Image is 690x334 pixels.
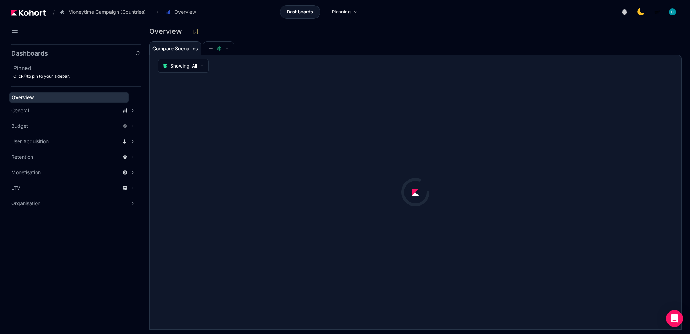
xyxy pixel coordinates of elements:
[13,64,141,72] h2: Pinned
[11,50,48,57] h2: Dashboards
[11,122,28,130] span: Budget
[11,184,20,191] span: LTV
[68,8,146,15] span: Moneytime Campaign (Countries)
[47,8,55,16] span: /
[56,6,153,18] button: Moneytime Campaign (Countries)
[174,8,196,15] span: Overview
[11,200,40,207] span: Organisation
[11,138,49,145] span: User Acquisition
[11,153,33,160] span: Retention
[11,107,29,114] span: General
[152,46,198,51] span: Compare Scenarios
[653,8,660,15] img: logo_MoneyTimeLogo_1_20250619094856634230.png
[287,8,313,15] span: Dashboards
[149,28,186,35] h3: Overview
[162,6,203,18] button: Overview
[11,169,41,176] span: Monetisation
[170,62,197,69] span: Showing: All
[280,5,320,19] a: Dashboards
[11,10,46,16] img: Kohort logo
[12,94,34,100] span: Overview
[332,8,351,15] span: Planning
[158,59,209,73] button: Showing: All
[13,74,141,79] div: Click to pin to your sidebar.
[666,310,683,327] div: Open Intercom Messenger
[155,9,160,15] span: ›
[9,92,129,103] a: Overview
[325,5,365,19] a: Planning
